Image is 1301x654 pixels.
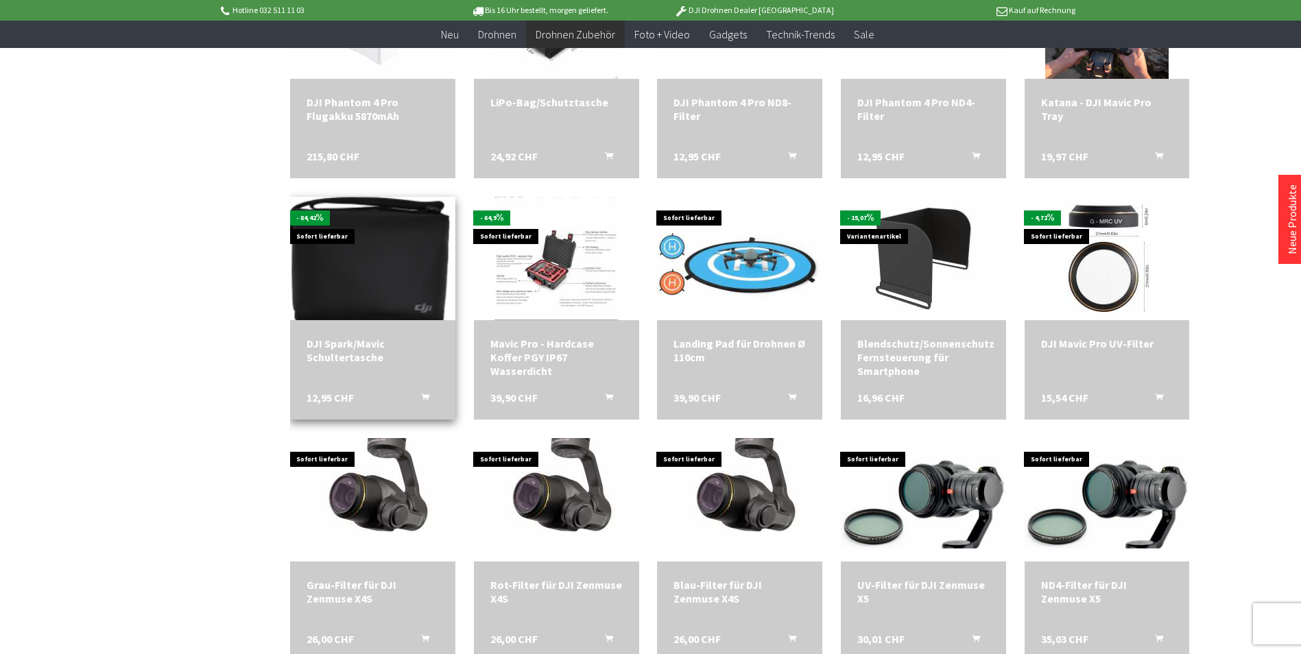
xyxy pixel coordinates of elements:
div: ND4-Filter für DJI Zenmuse X5 [1041,578,1173,605]
span: 12,95 CHF [307,391,354,404]
a: Rot-Filter für DJI Zenmuse X4S 26,00 CHF In den Warenkorb [490,578,623,605]
div: DJI Spark/Mavic Schultertasche [307,337,439,364]
a: Neu [431,21,468,49]
button: In den Warenkorb [405,391,438,409]
div: DJI Phantom 4 Pro Flugakku 5870mAh [307,95,439,123]
span: 30,01 CHF [857,632,905,646]
div: UV-Filter für DJI Zenmuse X5 [857,578,990,605]
span: 16,96 CHF [857,391,905,404]
a: DJI Spark/Mavic Schultertasche 12,95 CHF In den Warenkorb [307,337,439,364]
a: Grau-Filter für DJI Zenmuse X4S 26,00 CHF In den Warenkorb [307,578,439,605]
div: Landing Pad für Drohnen Ø 110cm [673,337,806,364]
div: Blendschutz/Sonnenschutz Fernsteuerung für Smartphone [857,337,990,378]
a: Blau-Filter für DJI Zenmuse X4S 26,00 CHF In den Warenkorb [673,578,806,605]
a: Foto + Video [625,21,700,49]
img: Mavic Pro - Hardcase Koffer PGY IP67 Wasserdicht [494,197,618,320]
a: Blendschutz/Sonnenschutz Fernsteuerung für Smartphone 16,96 CHF [857,337,990,378]
div: Grau-Filter für DJI Zenmuse X4S [307,578,439,605]
button: In den Warenkorb [772,149,804,167]
img: UV-Filter für DJI Zenmuse X5 [841,449,1006,550]
img: Blau-Filter für DJI Zenmuse X4S [678,438,802,561]
button: In den Warenkorb [1138,632,1171,650]
a: Neue Produkte [1285,184,1299,254]
a: ND4-Filter für DJI Zenmuse X5 35,03 CHF In den Warenkorb [1041,578,1173,605]
div: DJI Phantom 4 Pro ND8-Filter [673,95,806,123]
button: In den Warenkorb [772,391,804,409]
div: DJI Mavic Pro UV-Filter [1041,337,1173,350]
button: In den Warenkorb [588,391,621,409]
a: Drohnen [468,21,526,49]
img: Blendschutz/Sonnenschutz Fernsteuerung für Smartphone [861,197,985,320]
button: In den Warenkorb [588,149,621,167]
a: LiPo-Bag/Schutztasche 24,92 CHF In den Warenkorb [490,95,623,109]
div: Blau-Filter für DJI Zenmuse X4S [673,578,806,605]
a: UV-Filter für DJI Zenmuse X5 30,01 CHF In den Warenkorb [857,578,990,605]
div: Katana - DJI Mavic Pro Tray [1041,95,1173,123]
button: In den Warenkorb [1138,391,1171,409]
img: Landing Pad für Drohnen Ø 110cm [657,215,822,302]
span: Drohnen Zubehör [536,27,615,41]
span: 12,95 CHF [673,149,721,163]
p: Hotline 032 511 11 03 [219,2,433,19]
span: 15,54 CHF [1041,391,1088,404]
a: Technik-Trends [756,21,844,49]
span: Drohnen [478,27,516,41]
img: ND4-Filter für DJI Zenmuse X5 [1025,449,1190,550]
span: 19,97 CHF [1041,149,1088,163]
img: DJI Mavic Pro UV-Filter [1045,197,1169,320]
div: DJI Phantom 4 Pro ND4-Filter [857,95,990,123]
a: Drohnen Zubehör [526,21,625,49]
button: In den Warenkorb [955,149,988,167]
span: 26,00 CHF [307,632,354,646]
span: 39,90 CHF [673,391,721,404]
span: 215,80 CHF [307,149,359,163]
span: 35,03 CHF [1041,632,1088,646]
span: 26,00 CHF [490,632,538,646]
img: Rot-Filter für DJI Zenmuse X4S [494,438,618,561]
div: Mavic Pro - Hardcase Koffer PGY IP67 Wasserdicht [490,337,623,378]
button: In den Warenkorb [772,632,804,650]
span: Foto + Video [634,27,690,41]
button: In den Warenkorb [405,632,438,650]
button: In den Warenkorb [1138,149,1171,167]
a: Gadgets [700,21,756,49]
a: DJI Phantom 4 Pro ND4-Filter 12,95 CHF In den Warenkorb [857,95,990,123]
span: 24,92 CHF [490,149,538,163]
a: Katana - DJI Mavic Pro Tray 19,97 CHF In den Warenkorb [1041,95,1173,123]
p: Kauf auf Rechnung [861,2,1075,19]
a: Landing Pad für Drohnen Ø 110cm 39,90 CHF In den Warenkorb [673,337,806,364]
a: DJI Mavic Pro UV-Filter 15,54 CHF In den Warenkorb [1041,337,1173,350]
p: Bis 16 Uhr bestellt, morgen geliefert. [433,2,647,19]
a: Mavic Pro - Hardcase Koffer PGY IP67 Wasserdicht 39,90 CHF In den Warenkorb [490,337,623,378]
a: Sale [844,21,884,49]
img: Grau-Filter für DJI Zenmuse X4S [311,438,434,561]
div: LiPo-Bag/Schutztasche [490,95,623,109]
div: Rot-Filter für DJI Zenmuse X4S [490,578,623,605]
button: In den Warenkorb [588,632,621,650]
button: In den Warenkorb [955,632,988,650]
span: 26,00 CHF [673,632,721,646]
span: 39,90 CHF [490,391,538,404]
span: Technik-Trends [766,27,835,41]
a: DJI Phantom 4 Pro ND8-Filter 12,95 CHF In den Warenkorb [673,95,806,123]
img: DJI Spark/Mavic Schultertasche [267,172,478,345]
span: Gadgets [709,27,747,41]
span: 12,95 CHF [857,149,905,163]
span: Sale [854,27,874,41]
a: DJI Phantom 4 Pro Flugakku 5870mAh 215,80 CHF [307,95,439,123]
p: DJI Drohnen Dealer [GEOGRAPHIC_DATA] [647,2,861,19]
span: Neu [441,27,459,41]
